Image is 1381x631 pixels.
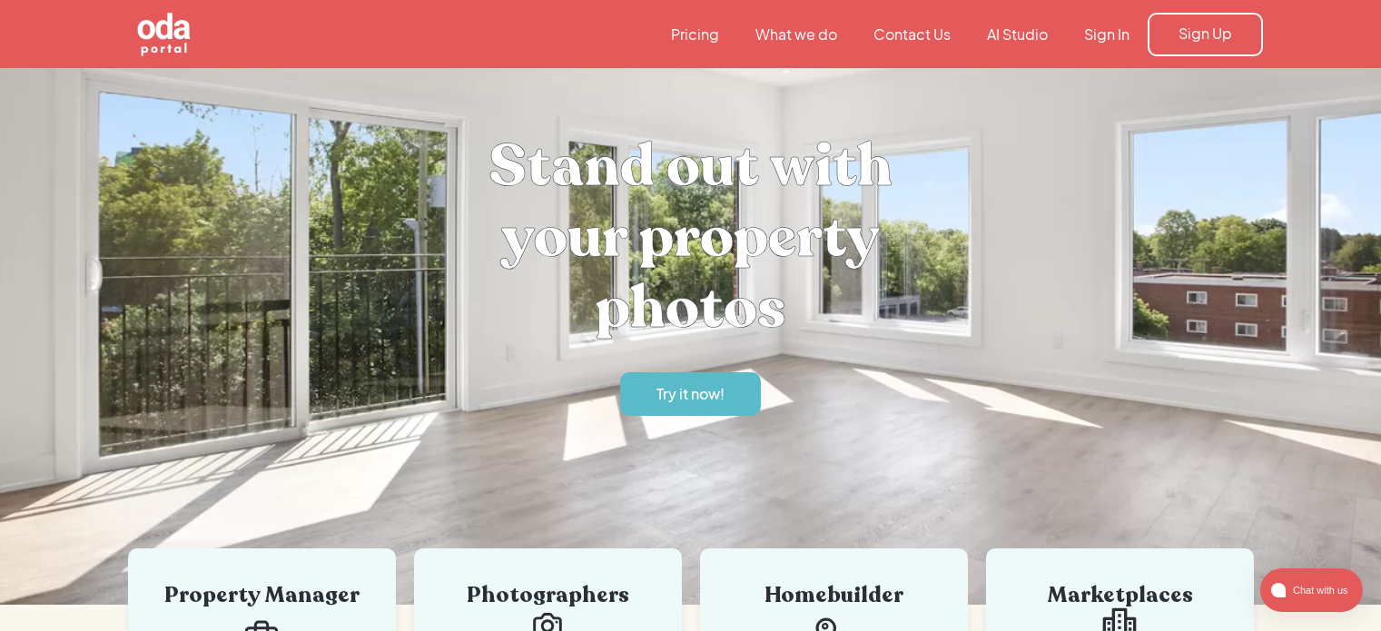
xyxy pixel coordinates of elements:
span: Chat with us [1286,580,1352,600]
a: Contact Us [855,25,969,44]
div: Property Manager [155,585,369,606]
div: Sign Up [1179,24,1232,44]
button: atlas-launcher [1260,568,1363,612]
a: Sign In [1066,25,1148,44]
a: What we do [737,25,855,44]
div: Homebuilder [727,585,941,606]
a: Sign Up [1148,13,1263,56]
a: AI Studio [969,25,1066,44]
div: Try it now! [656,384,725,404]
div: Photographers [441,585,655,606]
a: home [119,11,291,58]
a: Try it now! [620,372,761,416]
div: Marketplaces [1013,585,1227,606]
a: Pricing [653,25,737,44]
h1: Stand out with your property photos [419,131,963,343]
